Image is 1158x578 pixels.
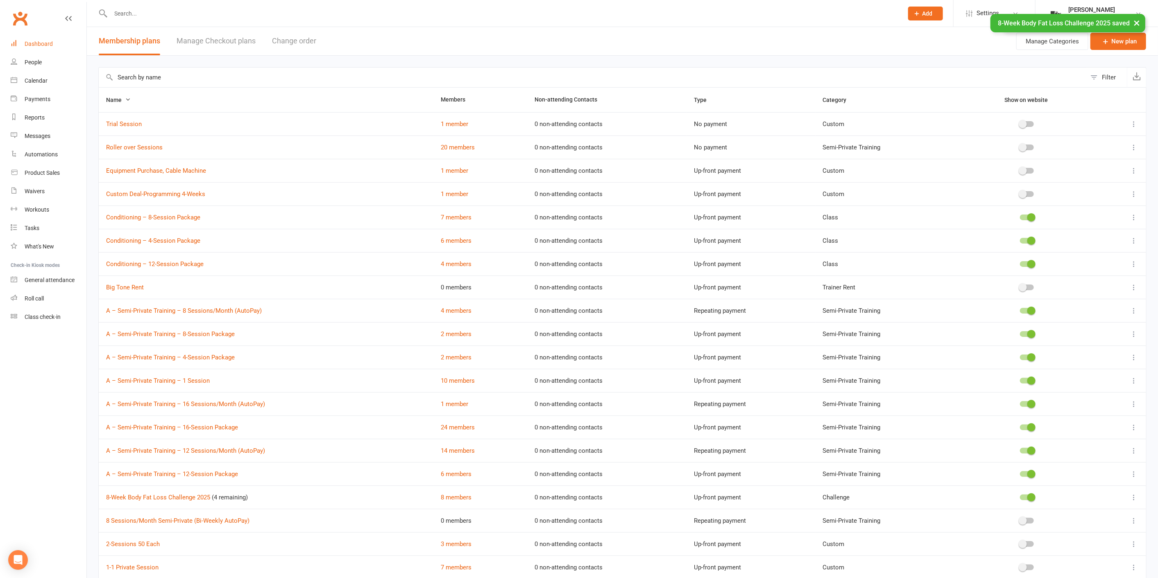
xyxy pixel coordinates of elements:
a: 3 members [441,540,471,548]
td: 0 non-attending contacts [527,159,687,182]
a: Messages [11,127,86,145]
div: Calendar [25,77,48,84]
td: No payment [687,112,816,135]
div: Reports [25,114,45,121]
a: Roller over Sessions [106,144,163,151]
td: 0 non-attending contacts [527,252,687,275]
a: New plan [1090,33,1146,50]
a: 4 members [441,260,471,268]
div: Class check-in [25,314,61,320]
a: People [11,53,86,72]
div: Messages [25,133,50,139]
a: 6 members [441,470,471,478]
span: (4 remaining) [210,494,248,501]
td: Up-front payment [687,229,816,252]
a: A – Semi-Private Training – 12-Session Package [106,470,238,478]
td: Up-front payment [687,345,816,369]
td: 0 non-attending contacts [527,369,687,392]
td: Custom [816,159,955,182]
div: 8-Week Body Fat Loss Challenge 2025 saved [990,14,1145,32]
td: Semi-Private Training [816,299,955,322]
a: Payments [11,90,86,108]
button: Manage Categories [1016,33,1088,50]
span: Settings [977,4,999,23]
td: Repeating payment [687,299,816,322]
td: No payment [687,135,816,159]
td: Semi-Private Training [816,415,955,439]
td: 0 non-attending contacts [527,275,687,299]
div: What's New [25,243,54,250]
a: 7 members [441,564,471,571]
div: Waivers [25,188,45,194]
td: Class [816,229,955,252]
td: Semi-Private Training [816,392,955,415]
div: Filter [1102,72,1116,82]
td: 0 non-attending contacts [527,112,687,135]
a: 1 member [441,190,468,198]
button: Add [908,7,943,20]
td: Up-front payment [687,532,816,555]
td: Semi-Private Training [816,369,955,392]
a: A – Semi-Private Training – 12 Sessions/Month (AutoPay) [106,447,265,454]
td: Trainer Rent [816,275,955,299]
a: 1 member [441,120,468,128]
td: Semi-Private Training [816,322,955,345]
input: Search... [108,8,897,19]
a: 7 members [441,214,471,221]
td: Semi-Private Training [816,345,955,369]
a: 10 members [441,377,475,384]
a: A – Semi-Private Training – 8-Session Package [106,330,235,338]
div: Automations [25,151,58,158]
td: Semi-Private Training [816,439,955,462]
td: Up-front payment [687,205,816,229]
a: 1 member [441,167,468,174]
button: Change order [272,27,316,55]
a: Conditioning – 4-Session Package [106,237,200,244]
span: Type [694,97,716,103]
a: Dashboard [11,35,86,53]
td: Semi-Private Training [816,135,955,159]
a: A – Semi-Private Training – 8 Sessions/Month (AutoPay) [106,307,262,314]
div: Payments [25,96,50,102]
a: Workouts [11,201,86,219]
td: Custom [816,182,955,205]
td: 0 members [433,275,527,299]
td: Custom [816,112,955,135]
td: 0 non-attending contacts [527,509,687,532]
a: 24 members [441,424,475,431]
a: 14 members [441,447,475,454]
td: 0 non-attending contacts [527,322,687,345]
a: Manage Checkout plans [177,27,256,55]
td: 0 non-attending contacts [527,485,687,509]
a: Big Tone Rent [106,284,144,291]
a: 2 members [441,354,471,361]
button: Type [694,95,716,105]
span: Show on website [1004,97,1048,103]
a: 6 members [441,237,471,244]
td: Up-front payment [687,369,816,392]
td: Repeating payment [687,509,816,532]
button: Name [106,95,131,105]
td: Repeating payment [687,392,816,415]
td: 0 non-attending contacts [527,135,687,159]
td: 0 non-attending contacts [527,532,687,555]
td: 0 non-attending contacts [527,345,687,369]
a: Class kiosk mode [11,308,86,326]
a: 2 members [441,330,471,338]
div: Workouts [25,206,49,213]
a: Calendar [11,72,86,90]
td: 0 non-attending contacts [527,229,687,252]
a: Product Sales [11,164,86,182]
td: Class [816,252,955,275]
td: Challenge [816,485,955,509]
a: 2-Sessions 50 Each [106,540,160,548]
a: Automations [11,145,86,164]
a: 8 Sessions/Month Semi-Private (Bi-Weekly AutoPay) [106,517,249,524]
td: Up-front payment [687,462,816,485]
div: General attendance [25,277,75,283]
td: Up-front payment [687,415,816,439]
button: Category [823,95,856,105]
a: A – Semi-Private Training – 16-Session Package [106,424,238,431]
a: What's New [11,237,86,256]
a: Waivers [11,182,86,201]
